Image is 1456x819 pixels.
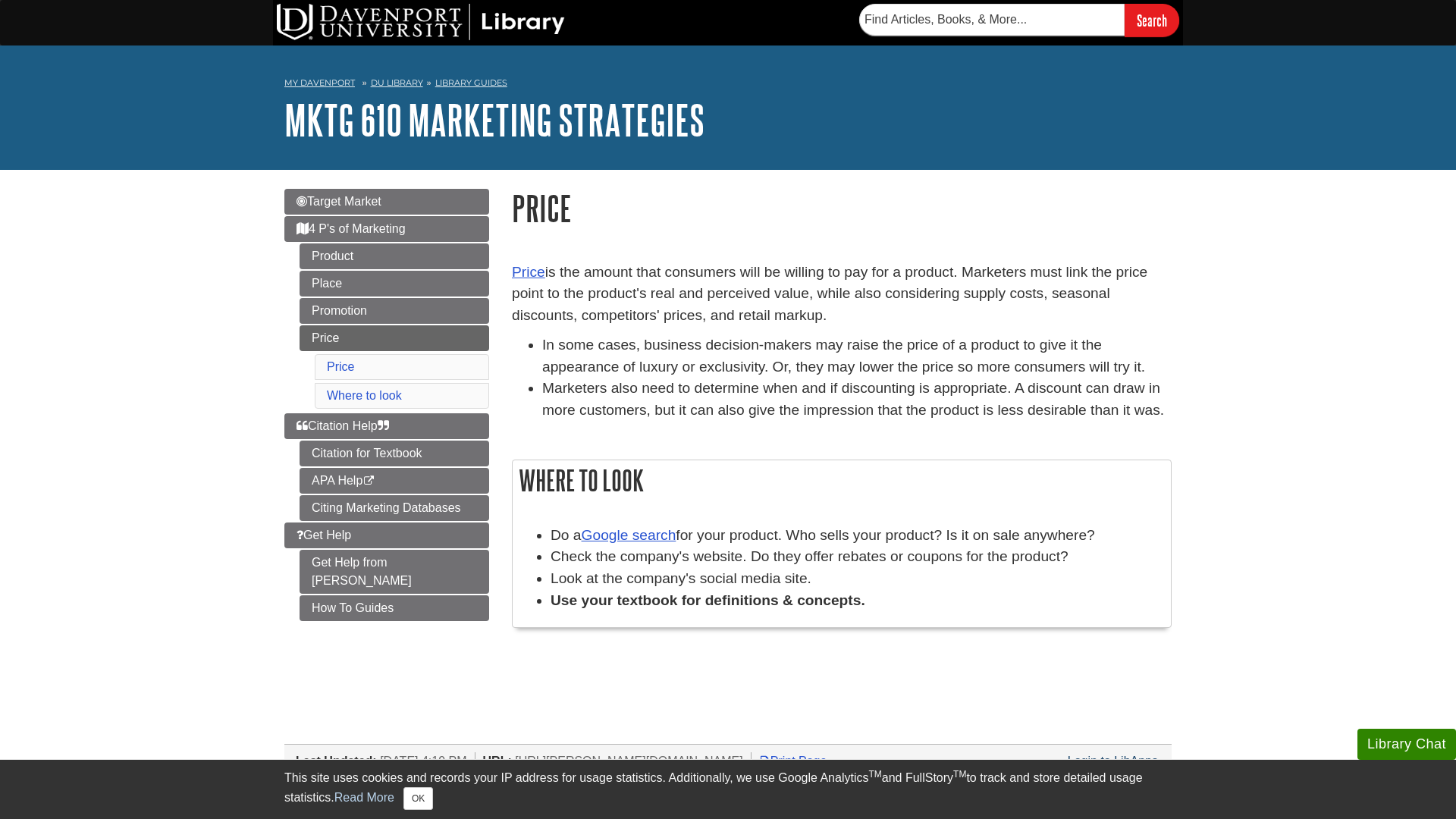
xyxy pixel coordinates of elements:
[300,243,489,269] a: Product
[513,460,1171,500] h2: Where to look
[759,755,827,767] a: Print Page
[284,522,489,548] a: Get Help
[953,769,966,780] sup: TM
[759,755,770,767] i: Print Page
[512,264,545,280] a: Price
[859,4,1125,36] input: Find Articles, Books, & More...
[483,755,512,767] span: URL:
[859,4,1179,36] form: Searches DU Library's articles, books, and more
[551,546,1163,568] li: Check the company's website. Do they offer rebates or coupons for the product?
[551,592,865,608] strong: Use your textbook for definitions & concepts.
[284,96,704,143] a: MKTG 610 Marketing Strategies
[300,325,489,351] a: Price
[296,755,377,767] span: Last Updated:
[300,271,489,297] a: Place
[362,476,375,486] i: This link opens in a new window
[334,791,394,804] a: Read More
[300,298,489,324] a: Promotion
[327,360,354,373] a: Price
[300,441,489,466] a: Citation for Textbook
[1068,755,1158,767] a: Login to LibApps
[300,495,489,521] a: Citing Marketing Databases
[297,195,381,208] span: Target Market
[284,73,1172,97] nav: breadcrumb
[327,389,402,402] a: Where to look
[284,189,489,215] a: Target Market
[582,527,676,543] a: Google search
[371,77,423,88] a: DU Library
[542,334,1172,378] li: In some cases, business decision-makers may raise the price of a product to give it the appearanc...
[551,568,1163,590] li: Look at the company's social media site.
[551,525,1163,547] li: Do a for your product. Who sells your product? Is it on sale anywhere?
[403,787,433,810] button: Close
[284,189,489,621] div: Guide Page Menu
[1357,729,1456,760] button: Library Chat
[868,769,881,780] sup: TM
[512,189,1172,227] h1: Price
[300,550,489,594] a: Get Help from [PERSON_NAME]
[380,755,466,767] span: [DATE] 4:19 PM
[300,595,489,621] a: How To Guides
[515,755,743,767] span: [URL][PERSON_NAME][DOMAIN_NAME]
[284,216,489,242] a: 4 P's of Marketing
[277,4,565,40] img: DU Library
[284,77,355,89] a: My Davenport
[284,769,1172,810] div: This site uses cookies and records your IP address for usage statistics. Additionally, we use Goo...
[297,419,389,432] span: Citation Help
[297,529,351,541] span: Get Help
[300,468,489,494] a: APA Help
[542,378,1172,422] li: Marketers also need to determine when and if discounting is appropriate. A discount can draw in m...
[297,222,406,235] span: 4 P's of Marketing
[435,77,507,88] a: Library Guides
[1125,4,1179,36] input: Search
[512,262,1172,327] p: is the amount that consumers will be willing to pay for a product. Marketers must link the price ...
[284,413,489,439] a: Citation Help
